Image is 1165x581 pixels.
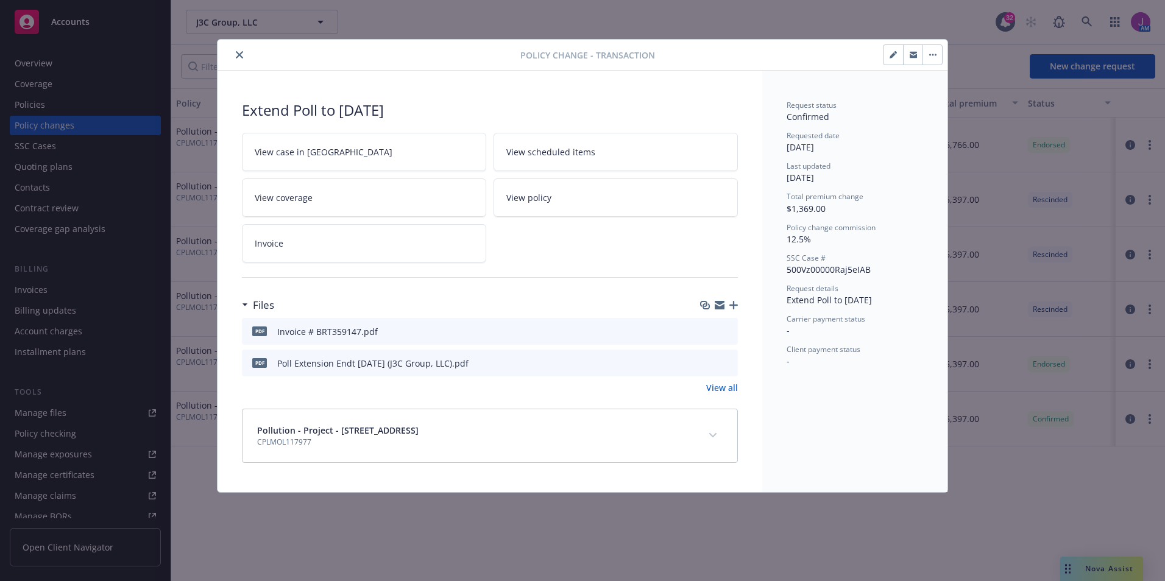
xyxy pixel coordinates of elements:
[787,294,872,306] span: Extend Poll to [DATE]
[706,381,738,394] a: View all
[255,146,392,158] span: View case in [GEOGRAPHIC_DATA]
[787,283,838,294] span: Request details
[243,409,737,462] div: Pollution - Project - [STREET_ADDRESS]CPLMOL117977expand content
[787,191,863,202] span: Total premium change
[787,111,829,122] span: Confirmed
[787,100,837,110] span: Request status
[703,357,712,370] button: download file
[787,161,830,171] span: Last updated
[255,237,283,250] span: Invoice
[506,191,551,204] span: View policy
[232,48,247,62] button: close
[255,191,313,204] span: View coverage
[277,325,378,338] div: Invoice # BRT359147.pdf
[787,141,814,153] span: [DATE]
[242,224,486,262] a: Invoice
[787,264,871,275] span: 500Vz00000Raj5eIAB
[787,325,790,336] span: -
[787,314,865,324] span: Carrier payment status
[242,297,274,313] div: Files
[252,358,267,367] span: pdf
[787,344,860,354] span: Client payment status
[722,325,733,338] button: preview file
[257,424,419,437] span: Pollution - Project - [STREET_ADDRESS]
[277,357,469,370] div: Poll Extension Endt [DATE] (J3C Group, LLC).pdf
[242,100,738,121] div: Extend Poll to [DATE]
[257,437,419,448] span: CPLMOL117977
[242,178,486,217] a: View coverage
[787,222,876,233] span: Policy change commission
[252,326,267,336] span: pdf
[787,130,840,141] span: Requested date
[787,172,814,183] span: [DATE]
[787,355,790,367] span: -
[703,325,712,338] button: download file
[242,133,486,171] a: View case in [GEOGRAPHIC_DATA]
[787,233,811,245] span: 12.5%
[506,146,595,158] span: View scheduled items
[722,357,733,370] button: preview file
[253,297,274,313] h3: Files
[787,203,826,214] span: $1,369.00
[703,426,723,445] button: expand content
[494,178,738,217] a: View policy
[520,49,655,62] span: Policy change - Transaction
[494,133,738,171] a: View scheduled items
[787,253,826,263] span: SSC Case #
